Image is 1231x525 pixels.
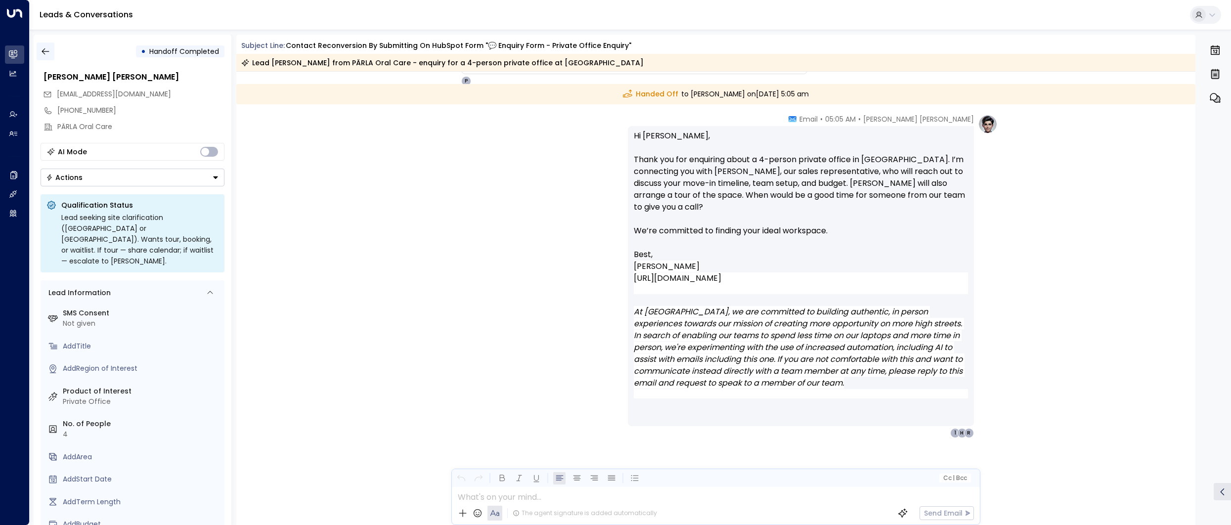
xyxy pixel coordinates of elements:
[63,386,220,396] label: Product of Interest
[513,509,657,518] div: The agent signature is added automatically
[41,169,224,186] button: Actions
[634,261,700,272] span: [PERSON_NAME]
[63,474,220,484] div: AddStart Date
[472,472,484,484] button: Redo
[61,200,219,210] p: Qualification Status
[63,363,220,374] div: AddRegion of Interest
[634,306,965,389] em: At [GEOGRAPHIC_DATA], we are committed to building authentic, in person experiences towards our m...
[957,428,967,438] div: H
[149,46,219,56] span: Handoff Completed
[45,288,111,298] div: Lead Information
[61,212,219,266] div: Lead seeking site clarification ([GEOGRAPHIC_DATA] or [GEOGRAPHIC_DATA]). Wants tour, booking, or...
[63,419,220,429] label: No. of People
[40,9,133,20] a: Leads & Conversations
[634,249,653,261] span: Best,
[57,89,171,99] span: [EMAIL_ADDRESS][DOMAIN_NAME]
[858,114,861,124] span: •
[63,452,220,462] div: AddArea
[44,71,224,83] div: [PERSON_NAME] [PERSON_NAME]
[63,497,220,507] div: AddTerm Length
[978,114,998,134] img: profile-logo.png
[63,318,220,329] div: Not given
[943,475,967,481] span: Cc Bcc
[950,428,960,438] div: 1
[799,114,818,124] span: Email
[939,474,970,483] button: Cc|Bcc
[455,472,467,484] button: Undo
[63,308,220,318] label: SMS Consent
[964,428,974,438] div: R
[241,58,644,68] div: Lead [PERSON_NAME] from PÄRLA Oral Care - enquiry for a 4-person private office at [GEOGRAPHIC_DATA]
[286,41,631,51] div: Contact reconversion by submitting on HubSpot Form "💬 Enquiry Form - Private Office Enquiry"
[953,475,955,481] span: |
[57,89,171,99] span: alishahabbas99@gmail.com
[825,114,856,124] span: 05:05 AM
[141,43,146,60] div: •
[820,114,823,124] span: •
[634,272,721,284] a: [URL][DOMAIN_NAME]
[57,122,224,132] div: PÄRLA Oral Care
[634,130,968,249] p: Hi [PERSON_NAME], Thank you for enquiring about a 4-person private office in [GEOGRAPHIC_DATA]. I...
[46,173,83,182] div: Actions
[58,147,87,157] div: AI Mode
[57,105,224,116] div: [PHONE_NUMBER]
[41,169,224,186] div: Button group with a nested menu
[236,84,1196,104] div: to [PERSON_NAME] on [DATE] 5:05 am
[63,341,220,351] div: AddTitle
[241,41,285,50] span: Subject Line:
[461,76,471,86] div: P
[623,89,678,99] span: Handed Off
[63,429,220,439] div: 4
[863,114,974,124] span: [PERSON_NAME] [PERSON_NAME]
[63,396,220,407] div: Private Office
